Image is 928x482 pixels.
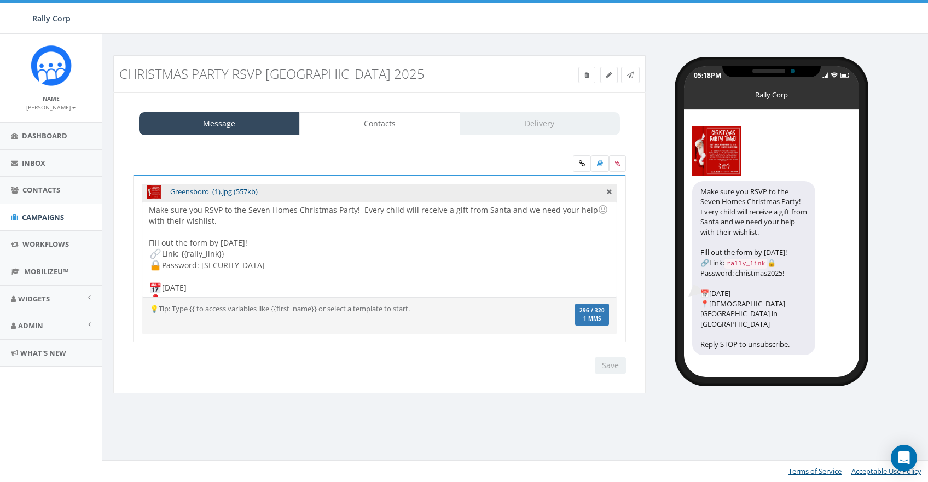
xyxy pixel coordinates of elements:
[43,95,60,102] small: Name
[891,445,917,471] div: Open Intercom Messenger
[584,70,589,79] span: Delete Campaign
[150,282,161,293] img: 📅
[170,187,258,196] a: Greensboro_(1).jpg (557kb)
[22,158,45,168] span: Inbox
[851,466,921,476] a: Acceptable Use Policy
[788,466,842,476] a: Terms of Service
[609,155,626,172] span: Attach your media
[142,201,616,297] div: Make sure you RSVP to the Seven Homes Christmas Party! Every child will receive a gift from Santa...
[591,155,609,172] label: Insert Template Text
[694,71,721,80] div: 05:18PM
[692,181,815,355] div: Make sure you RSVP to the Seven Homes Christmas Party! Every child will receive a gift from Santa...
[22,131,67,141] span: Dashboard
[579,316,605,322] span: 1 MMS
[724,259,767,269] code: rally_link
[142,304,538,314] div: 💡Tip: Type {{ to access variables like {{first_name}} or select a template to start.
[119,67,506,81] h3: Christmas Party RSVP [GEOGRAPHIC_DATA] 2025
[18,294,50,304] span: Widgets
[22,239,69,249] span: Workflows
[606,70,612,79] span: Edit Campaign
[627,70,634,79] span: Send Test Message
[18,321,43,330] span: Admin
[150,260,161,271] img: 🔒
[26,103,76,111] small: [PERSON_NAME]
[31,45,72,86] img: Icon_1.png
[139,112,300,135] a: Message
[20,348,66,358] span: What's New
[150,294,161,305] img: 📍
[744,90,799,95] div: Rally Corp
[24,266,68,276] span: MobilizeU™
[579,307,605,314] span: 296 / 320
[32,13,71,24] span: Rally Corp
[22,212,64,222] span: Campaigns
[150,248,161,259] img: 🔗
[299,112,460,135] a: Contacts
[22,185,60,195] span: Contacts
[26,102,76,112] a: [PERSON_NAME]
